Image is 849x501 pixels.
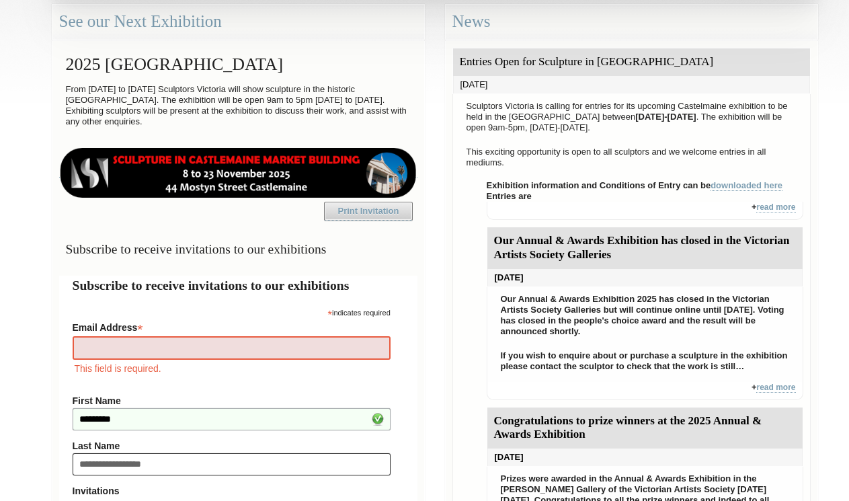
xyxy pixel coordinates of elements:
div: Our Annual & Awards Exhibition has closed in the Victorian Artists Society Galleries [487,227,803,269]
p: From [DATE] to [DATE] Sculptors Victoria will show sculpture in the historic [GEOGRAPHIC_DATA]. T... [59,81,417,130]
strong: Exhibition information and Conditions of Entry can be [487,180,783,191]
strong: [DATE]-[DATE] [635,112,696,122]
label: Email Address [73,318,391,334]
div: + [487,382,803,400]
div: + [487,202,803,220]
h3: Subscribe to receive invitations to our exhibitions [59,236,417,262]
div: [DATE] [453,76,810,93]
a: read more [756,383,795,393]
div: [DATE] [487,269,803,286]
p: Our Annual & Awards Exhibition 2025 has closed in the Victorian Artists Society Galleries but wil... [494,291,796,340]
a: read more [756,202,795,213]
p: Sculptors Victoria is calling for entries for its upcoming Castelmaine exhibition to be held in t... [460,98,803,137]
p: If you wish to enquire about or purchase a sculpture in the exhibition please contact the sculpto... [494,347,796,375]
h2: Subscribe to receive invitations to our exhibitions [73,276,404,295]
div: This field is required. [73,361,391,376]
div: [DATE] [487,449,803,466]
label: First Name [73,395,391,406]
p: This exciting opportunity is open to all sculptors and we welcome entries in all mediums. [460,143,803,171]
div: Congratulations to prize winners at the 2025 Annual & Awards Exhibition [487,408,803,449]
h2: 2025 [GEOGRAPHIC_DATA] [59,48,417,81]
img: castlemaine-ldrbd25v2.png [59,148,417,198]
a: Print Invitation [324,202,413,221]
label: Last Name [73,440,391,451]
div: Entries Open for Sculpture in [GEOGRAPHIC_DATA] [453,48,810,76]
div: News [445,4,818,40]
div: indicates required [73,305,391,318]
div: See our Next Exhibition [52,4,425,40]
a: downloaded here [711,180,782,191]
strong: Invitations [73,486,391,496]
